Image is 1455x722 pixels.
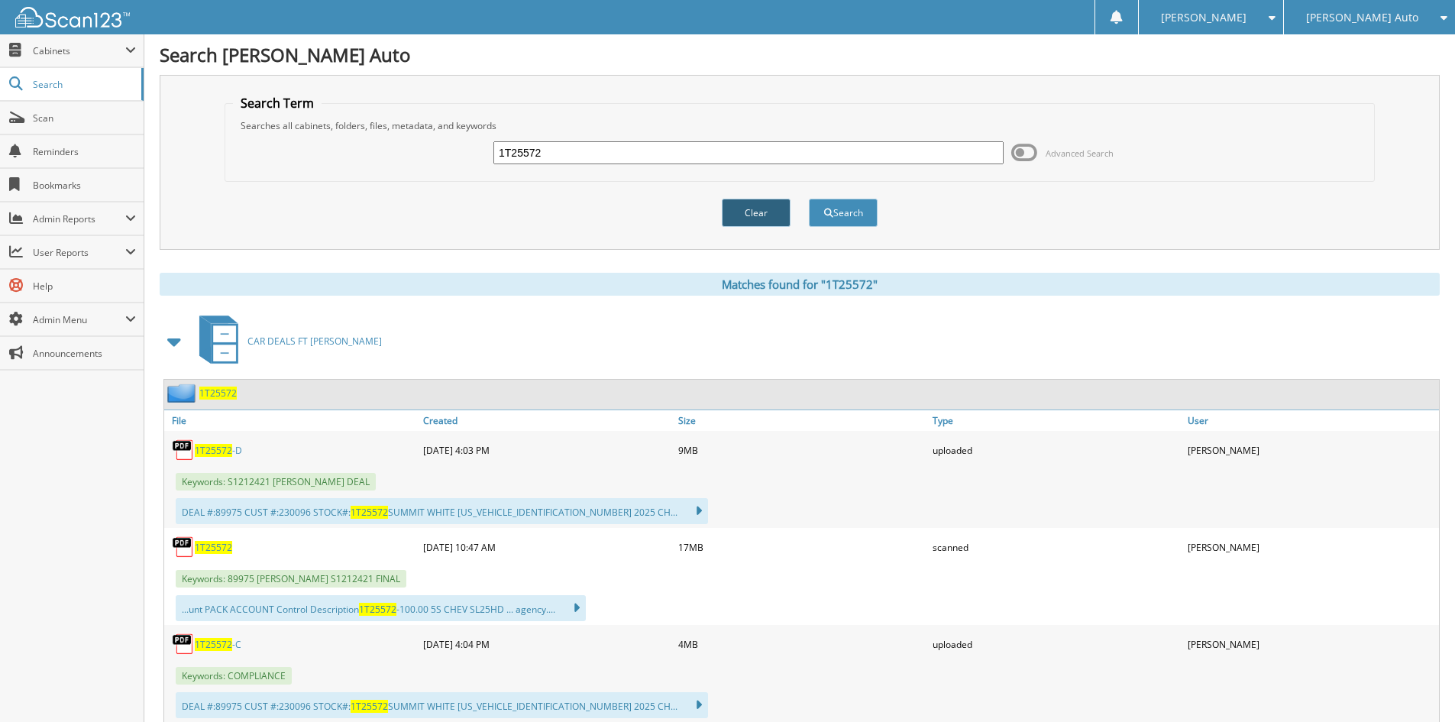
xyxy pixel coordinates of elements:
[674,435,930,465] div: 9MB
[674,629,930,659] div: 4MB
[674,532,930,562] div: 17MB
[195,541,232,554] a: 1T25572
[164,410,419,431] a: File
[160,42,1440,67] h1: Search [PERSON_NAME] Auto
[172,536,195,558] img: PDF.png
[929,629,1184,659] div: uploaded
[33,78,134,91] span: Search
[176,692,708,718] div: DEAL #:89975 CUST #:230096 STOCK#: SUMMIT WHITE [US_VEHICLE_IDENTIFICATION_NUMBER] 2025 CH...
[33,212,125,225] span: Admin Reports
[176,570,406,588] span: Keywords: 89975 [PERSON_NAME] S1212421 FINAL
[160,273,1440,296] div: Matches found for "1T25572"
[233,95,322,112] legend: Search Term
[419,435,674,465] div: [DATE] 4:03 PM
[1306,13,1418,22] span: [PERSON_NAME] Auto
[33,246,125,259] span: User Reports
[195,638,232,651] span: 1T25572
[195,444,242,457] a: 1T25572-D
[722,199,791,227] button: Clear
[351,700,388,713] span: 1T25572
[929,435,1184,465] div: uploaded
[674,410,930,431] a: Size
[929,532,1184,562] div: scanned
[167,384,199,403] img: folder2.png
[1379,649,1455,722] iframe: Chat Widget
[1184,435,1439,465] div: [PERSON_NAME]
[419,410,674,431] a: Created
[33,313,125,326] span: Admin Menu
[199,387,237,400] a: 1T25572
[1161,13,1246,22] span: [PERSON_NAME]
[33,280,136,293] span: Help
[172,439,195,461] img: PDF.png
[33,112,136,125] span: Scan
[1184,629,1439,659] div: [PERSON_NAME]
[359,603,396,616] span: 1T25572
[1046,147,1114,159] span: Advanced Search
[33,179,136,192] span: Bookmarks
[172,633,195,656] img: PDF.png
[195,444,232,457] span: 1T25572
[1184,532,1439,562] div: [PERSON_NAME]
[176,667,292,685] span: Keywords: COMPLIANCE
[176,498,708,524] div: DEAL #:89975 CUST #:230096 STOCK#: SUMMIT WHITE [US_VEHICLE_IDENTIFICATION_NUMBER] 2025 CH...
[233,119,1366,132] div: Searches all cabinets, folders, files, metadata, and keywords
[419,532,674,562] div: [DATE] 10:47 AM
[351,506,388,519] span: 1T25572
[190,311,382,371] a: CAR DEALS FT [PERSON_NAME]
[929,410,1184,431] a: Type
[419,629,674,659] div: [DATE] 4:04 PM
[176,473,376,491] span: Keywords: S1212421 [PERSON_NAME] DEAL
[33,347,136,360] span: Announcements
[1184,410,1439,431] a: User
[247,335,382,348] span: CAR DEALS FT [PERSON_NAME]
[195,638,241,651] a: 1T25572-C
[15,7,130,28] img: scan123-logo-white.svg
[33,44,125,57] span: Cabinets
[809,199,878,227] button: Search
[33,145,136,158] span: Reminders
[176,595,586,621] div: ...unt PACK ACCOUNT Control Description -100.00 5S CHEV SL25HD ... agency....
